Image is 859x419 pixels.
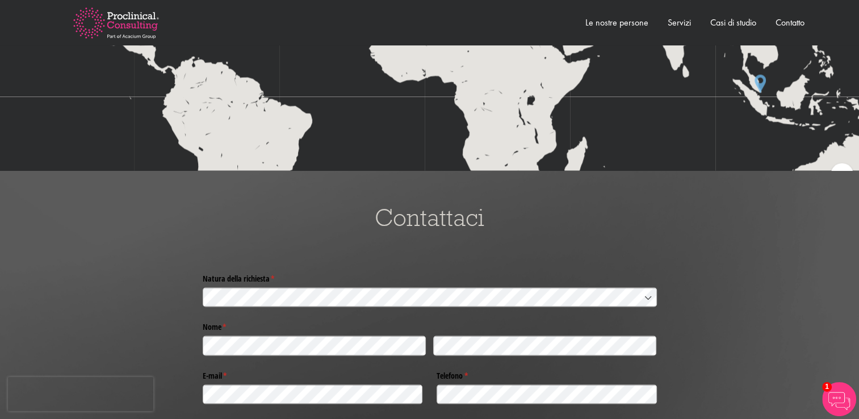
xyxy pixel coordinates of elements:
img: Chatbot [822,382,856,416]
a: Le nostre persone [585,16,648,28]
span: 1 [822,382,832,392]
a: Casi di studio [710,16,756,28]
font: Natura della richiesta [203,273,270,284]
input: Ultimo [433,336,657,356]
h3: Contattaci [9,205,850,230]
font: E-mail [203,370,222,381]
a: Informativa sulla privacy [62,129,156,138]
button: Controlli di visualizzazione della mappa [831,164,853,186]
input: Primo [203,336,426,356]
a: Contatto [776,16,804,28]
a: Servizi [668,16,691,28]
font: Telefono [437,370,463,381]
iframe: reCAPTCHA [8,377,153,411]
font: Nome [203,321,221,332]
